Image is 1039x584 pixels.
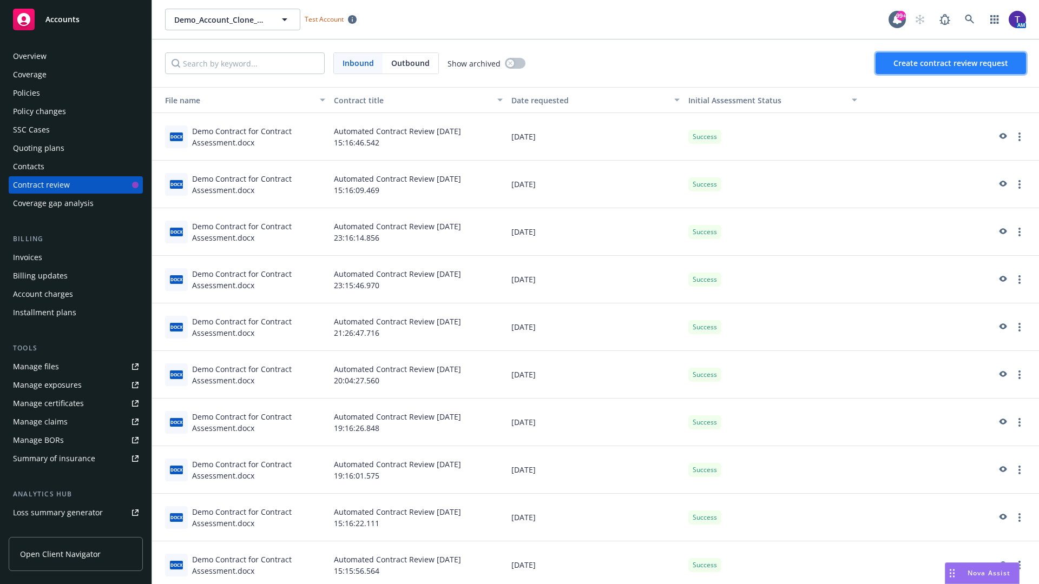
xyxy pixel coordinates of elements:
[1013,178,1026,191] a: more
[13,121,50,138] div: SSC Cases
[334,53,383,74] span: Inbound
[996,273,1009,286] a: preview
[996,559,1009,572] a: preview
[9,140,143,157] a: Quoting plans
[693,465,717,475] span: Success
[984,9,1005,30] a: Switch app
[13,249,42,266] div: Invoices
[1013,559,1026,572] a: more
[507,87,685,113] button: Date requested
[170,466,183,474] span: docx
[693,132,717,142] span: Success
[693,370,717,380] span: Success
[1013,321,1026,334] a: more
[9,395,143,412] a: Manage certificates
[996,368,1009,381] a: preview
[9,343,143,354] div: Tools
[330,208,507,256] div: Automated Contract Review [DATE] 23:16:14.856
[693,560,717,570] span: Success
[1013,416,1026,429] a: more
[1013,368,1026,381] a: more
[1013,273,1026,286] a: more
[13,158,44,175] div: Contacts
[13,195,94,212] div: Coverage gap analysis
[45,15,80,24] span: Accounts
[909,9,931,30] a: Start snowing
[996,511,1009,524] a: preview
[13,48,47,65] div: Overview
[968,568,1010,578] span: Nova Assist
[192,173,325,196] div: Demo Contract for Contract Assessment.docx
[507,303,685,351] div: [DATE]
[511,95,668,106] div: Date requested
[170,561,183,569] span: docx
[693,513,717,522] span: Success
[170,323,183,331] span: docx
[876,52,1026,74] button: Create contract review request
[192,363,325,386] div: Demo Contract for Contract Assessment.docx
[192,459,325,481] div: Demo Contract for Contract Assessment.docx
[507,256,685,303] div: [DATE]
[9,121,143,138] a: SSC Cases
[507,351,685,399] div: [DATE]
[996,321,1009,334] a: preview
[507,446,685,494] div: [DATE]
[9,450,143,467] a: Summary of insurance
[9,504,143,521] a: Loss summary generator
[507,113,685,161] div: [DATE]
[334,95,491,106] div: Contract title
[9,286,143,303] a: Account charges
[9,267,143,284] a: Billing updates
[9,176,143,194] a: Contract review
[192,125,325,148] div: Demo Contract for Contract Assessment.docx
[330,87,507,113] button: Contract title
[330,113,507,161] div: Automated Contract Review [DATE] 15:16:46.542
[330,446,507,494] div: Automated Contract Review [DATE] 19:16:01.575
[9,249,143,266] a: Invoices
[20,548,101,560] span: Open Client Navigator
[693,227,717,237] span: Success
[996,178,1009,191] a: preview
[192,506,325,529] div: Demo Contract for Contract Assessment.docx
[13,432,64,449] div: Manage BORs
[330,303,507,351] div: Automated Contract Review [DATE] 21:26:47.716
[9,158,143,175] a: Contacts
[170,132,183,141] span: docx
[688,95,781,105] span: Initial Assessment Status
[156,95,313,106] div: Toggle SortBy
[330,399,507,446] div: Automated Contract Review [DATE] 19:16:26.848
[693,180,717,189] span: Success
[9,432,143,449] a: Manage BORs
[693,275,717,284] span: Success
[507,208,685,256] div: [DATE]
[693,322,717,332] span: Success
[13,504,103,521] div: Loss summary generator
[330,351,507,399] div: Automated Contract Review [DATE] 20:04:27.560
[13,376,82,394] div: Manage exposures
[507,399,685,446] div: [DATE]
[330,256,507,303] div: Automated Contract Review [DATE] 23:15:46.970
[13,358,59,375] div: Manage files
[945,562,1020,584] button: Nova Assist
[170,275,183,283] span: docx
[9,84,143,102] a: Policies
[192,221,325,243] div: Demo Contract for Contract Assessment.docx
[1013,511,1026,524] a: more
[192,411,325,434] div: Demo Contract for Contract Assessment.docx
[1013,225,1026,238] a: more
[9,489,143,500] div: Analytics hub
[13,176,70,194] div: Contract review
[13,286,73,303] div: Account charges
[693,417,717,427] span: Success
[305,15,344,24] span: Test Account
[9,376,143,394] a: Manage exposures
[9,103,143,120] a: Policy changes
[300,14,361,25] span: Test Account
[391,57,430,69] span: Outbound
[996,225,1009,238] a: preview
[13,140,64,157] div: Quoting plans
[170,370,183,379] span: docx
[9,358,143,375] a: Manage files
[893,58,1008,68] span: Create contract review request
